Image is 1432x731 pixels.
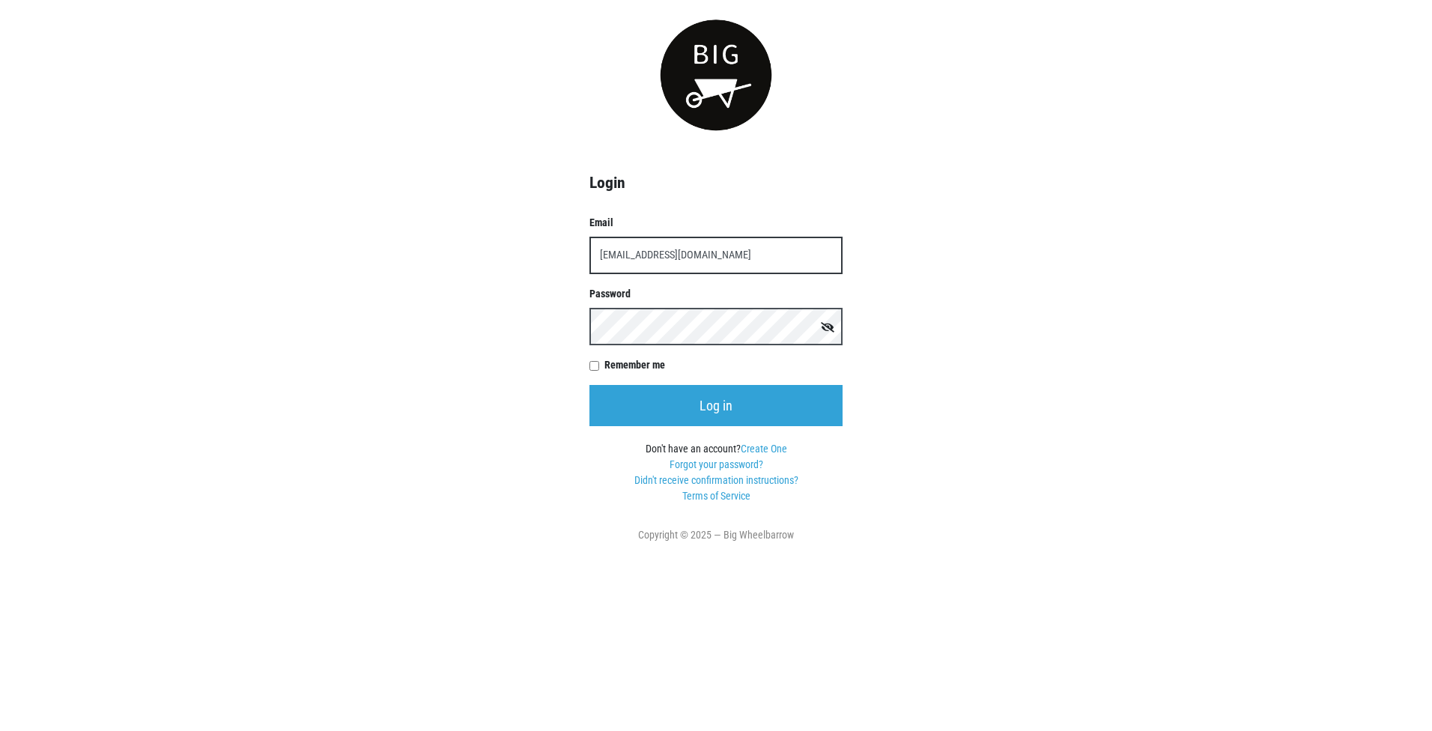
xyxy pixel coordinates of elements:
[634,474,798,486] a: Didn't receive confirmation instructions?
[670,458,763,470] a: Forgot your password?
[589,286,843,302] label: Password
[589,173,843,192] h4: Login
[589,441,843,504] div: Don't have an account?
[589,385,843,426] input: Log in
[660,19,771,131] img: small-round-logo-d6fdfe68ae19b7bfced82731a0234da4.png
[566,527,866,543] div: Copyright © 2025 — Big Wheelbarrow
[682,490,750,502] a: Terms of Service
[604,357,843,373] label: Remember me
[589,215,843,231] label: Email
[741,443,787,455] a: Create One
